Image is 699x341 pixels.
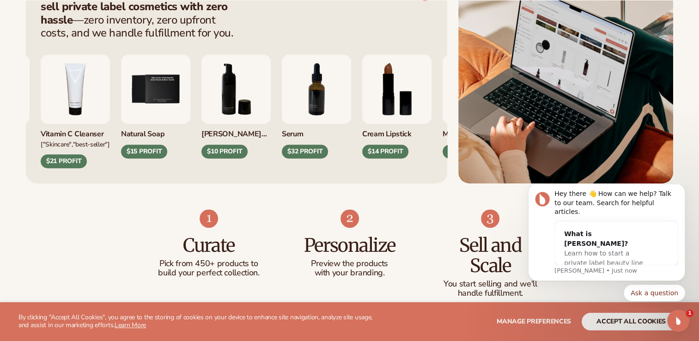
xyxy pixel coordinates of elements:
div: Message content [40,5,164,81]
div: Vitamin C Cleanser [41,124,110,139]
iframe: Intercom notifications message [514,184,699,307]
div: 8 / 9 [362,55,432,158]
button: accept all cookies [582,313,681,330]
div: What is [PERSON_NAME]?Learn how to start a private label beauty line with [PERSON_NAME] [41,37,145,101]
div: $32 PROFIT [282,145,328,158]
span: Learn how to start a private label beauty line with [PERSON_NAME] [50,65,129,92]
img: Shopify Image 9 [481,209,499,228]
img: Collagen and retinol serum. [282,55,351,124]
p: Pick from 450+ products to build your perfect collection. [157,259,261,278]
h3: Sell and Scale [438,235,542,276]
div: 9 / 9 [443,55,512,158]
div: Cream Lipstick [362,124,432,139]
div: Moisturizer [443,124,512,139]
p: Preview the products [298,259,401,268]
img: Foaming beard wash. [201,55,271,124]
div: $10 PROFIT [201,145,248,158]
img: Profile image for Lee [21,7,36,22]
div: $15 PROFIT [121,145,167,158]
div: Serum [282,124,351,139]
p: By clicking "Accept All Cookies", you agree to the storing of cookies on your device to enhance s... [18,314,379,329]
img: Luxury cream lipstick. [362,55,432,124]
img: Vitamin c cleanser. [41,55,110,124]
div: 7 / 9 [282,55,351,158]
button: Quick reply: Ask a question [109,100,171,117]
div: $35 PROFIT [443,145,489,158]
p: Message from Lee, sent Just now [40,82,164,91]
div: Quick reply options [14,100,171,117]
span: 1 [686,310,693,317]
img: Nature bar of soap. [121,55,190,124]
img: Shopify Image 7 [200,209,218,228]
div: $14 PROFIT [362,145,408,158]
div: [PERSON_NAME] Wash [201,124,271,139]
button: Manage preferences [497,313,571,330]
div: 4 / 9 [41,55,110,168]
img: Shopify Image 8 [340,209,359,228]
p: with your branding. [298,268,401,278]
img: Moisturizer. [443,55,512,124]
div: Hey there 👋 How can we help? Talk to our team. Search for helpful articles. [40,5,164,32]
p: handle fulfillment. [438,289,542,298]
p: You start selling and we'll [438,280,542,289]
div: $21 PROFIT [41,154,87,168]
span: Manage preferences [497,317,571,326]
div: 6 / 9 [201,55,271,158]
a: Learn More [115,321,146,329]
div: 5 / 9 [121,55,190,158]
h3: Curate [157,235,261,256]
div: What is [PERSON_NAME]? [50,45,136,64]
div: ["Skincare","Best-seller"] [41,139,110,149]
div: Natural Soap [121,124,190,139]
iframe: Intercom live chat [667,310,689,332]
h3: Personalize [298,235,401,256]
